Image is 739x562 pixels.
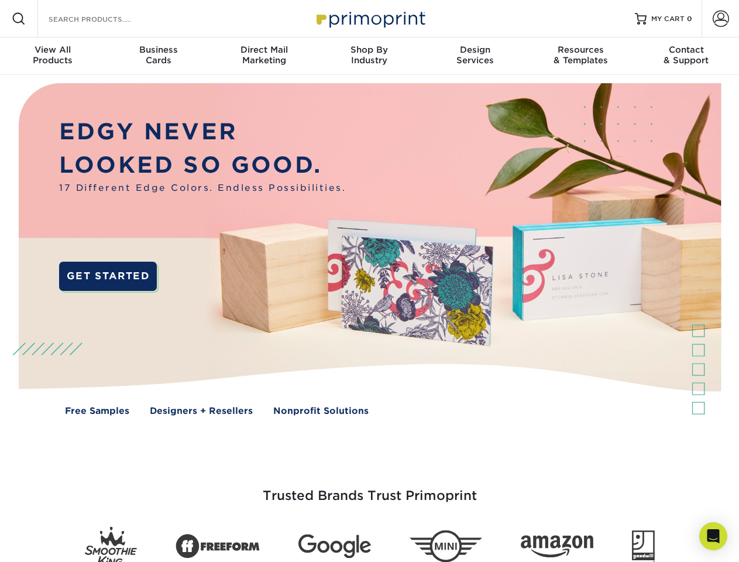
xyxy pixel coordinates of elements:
div: Open Intercom Messenger [699,522,727,550]
a: Shop ByIndustry [317,37,422,75]
div: Services [422,44,528,66]
span: 17 Different Edge Colors. Endless Possibilities. [59,181,346,195]
a: Free Samples [65,405,129,418]
span: Design [422,44,528,55]
img: Goodwill [632,530,655,562]
h3: Trusted Brands Trust Primoprint [28,460,712,518]
a: Resources& Templates [528,37,633,75]
img: Amazon [521,536,593,558]
a: Designers + Resellers [150,405,253,418]
a: DesignServices [422,37,528,75]
span: MY CART [651,14,685,24]
span: Direct Mail [211,44,317,55]
p: LOOKED SO GOOD. [59,149,346,182]
div: & Support [634,44,739,66]
img: Google [298,534,371,558]
a: Contact& Support [634,37,739,75]
div: Cards [105,44,211,66]
span: 0 [687,15,692,23]
span: Business [105,44,211,55]
span: Shop By [317,44,422,55]
span: Resources [528,44,633,55]
a: Direct MailMarketing [211,37,317,75]
span: Contact [634,44,739,55]
input: SEARCH PRODUCTS..... [47,12,161,26]
a: Nonprofit Solutions [273,405,369,418]
p: EDGY NEVER [59,115,346,149]
img: Primoprint [311,6,428,31]
a: GET STARTED [59,262,157,291]
div: & Templates [528,44,633,66]
div: Marketing [211,44,317,66]
div: Industry [317,44,422,66]
a: BusinessCards [105,37,211,75]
